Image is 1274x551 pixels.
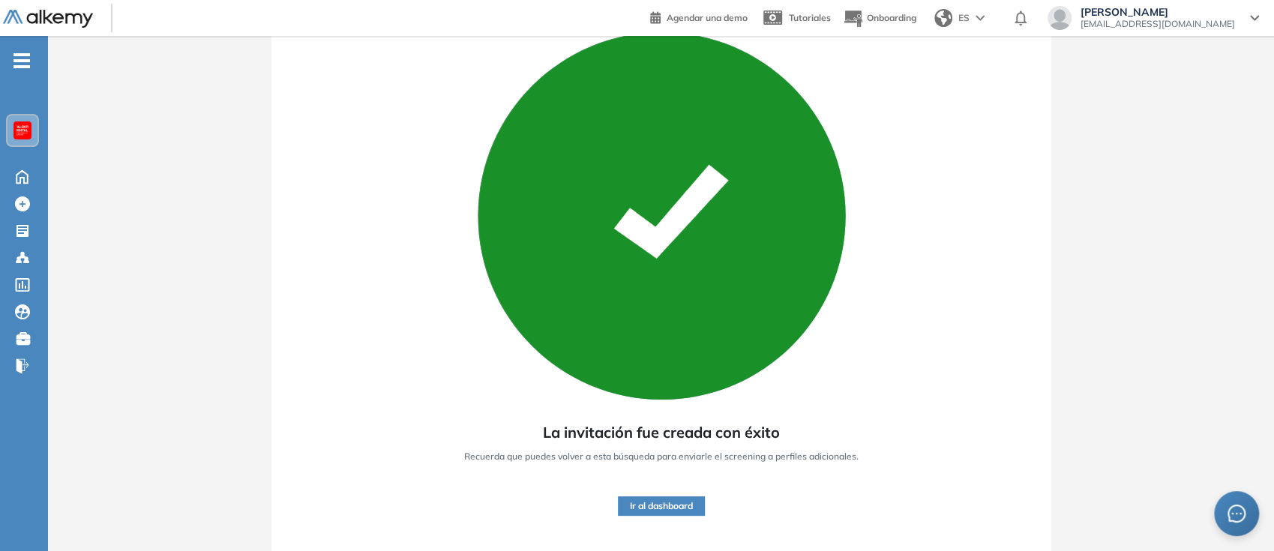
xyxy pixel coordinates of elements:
img: https://assets.alkemy.org/workspaces/620/d203e0be-08f6-444b-9eae-a92d815a506f.png [16,124,28,136]
img: world [934,9,952,27]
span: La invitación fue creada con éxito [543,421,780,444]
span: ES [958,11,970,25]
span: message [1228,505,1246,523]
button: Ir al dashboard [618,496,705,516]
span: Tutoriales [789,12,831,23]
i: - [13,59,30,62]
span: Agendar una demo [667,12,748,23]
img: Logo [3,10,93,28]
a: Agendar una demo [650,7,748,25]
img: arrow [976,15,985,21]
span: [EMAIL_ADDRESS][DOMAIN_NAME] [1081,18,1235,30]
span: [PERSON_NAME] [1081,6,1235,18]
span: Onboarding [867,12,916,23]
button: Onboarding [843,2,916,34]
span: Recuerda que puedes volver a esta búsqueda para enviarle el screening a perfiles adicionales. [464,450,859,463]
